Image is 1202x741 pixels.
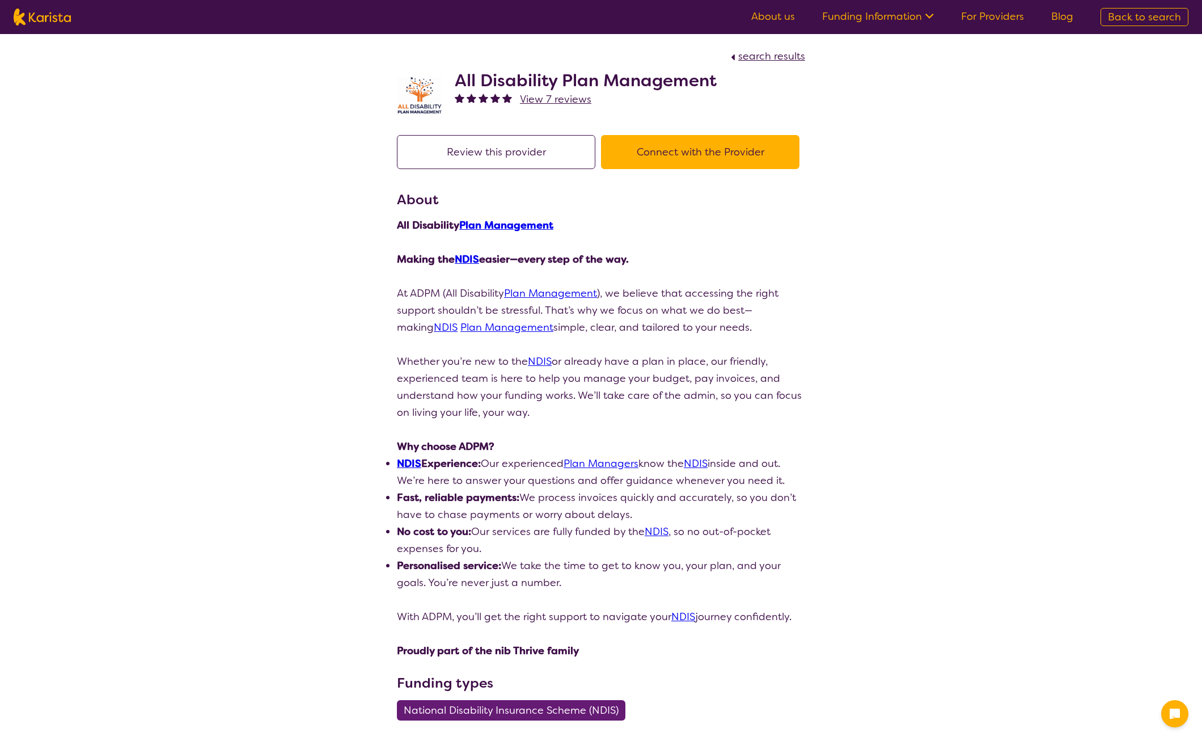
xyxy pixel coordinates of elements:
a: NDIS [397,457,421,470]
strong: Proudly part of the nib Thrive family [397,644,579,658]
a: NDIS [684,457,708,470]
a: Back to search [1101,8,1188,26]
strong: Experience: [397,457,481,470]
a: NDIS [434,321,458,334]
li: Our experienced know the inside and out. We’re here to answer your questions and offer guidance w... [397,455,805,489]
img: fullstar [490,93,500,103]
span: View 7 reviews [520,92,591,106]
a: Plan Management [459,218,553,232]
h2: All Disability Plan Management [455,70,717,91]
a: search results [728,49,805,63]
a: NDIS [671,610,695,624]
img: fullstar [479,93,488,103]
img: Karista logo [14,9,71,26]
strong: Fast, reliable payments: [397,491,519,504]
strong: Making the easier—every step of the way. [397,252,629,266]
a: About us [751,10,795,23]
a: For Providers [961,10,1024,23]
a: NDIS [455,252,479,266]
a: Blog [1051,10,1073,23]
p: Whether you’re new to the or already have a plan in place, our friendly, experienced team is here... [397,353,805,421]
a: Plan Management [460,321,553,334]
strong: All Disability [397,218,553,232]
span: Back to search [1108,10,1181,24]
h3: About [397,190,805,210]
a: Plan Managers [564,457,638,470]
p: With ADPM, you’ll get the right support to navigate your journey confidently. [397,608,805,625]
span: National Disability Insurance Scheme (NDIS) [404,700,619,721]
button: Connect with the Provider [601,135,799,169]
a: NDIS [645,525,668,538]
li: We take the time to get to know you, your plan, and your goals. You’re never just a number. [397,557,805,591]
img: fullstar [467,93,476,103]
span: search results [738,49,805,63]
strong: Why choose ADPM? [397,440,494,453]
a: Connect with the Provider [601,145,805,159]
a: Funding Information [822,10,934,23]
a: Plan Management [504,287,597,300]
h3: Funding types [397,673,805,693]
button: Review this provider [397,135,595,169]
img: fullstar [455,93,464,103]
a: National Disability Insurance Scheme (NDIS) [397,704,632,717]
a: NDIS [528,355,552,368]
img: fullstar [502,93,512,103]
img: at5vqv0lot2lggohlylh.jpg [397,74,442,118]
a: Review this provider [397,145,601,159]
li: We process invoices quickly and accurately, so you don’t have to chase payments or worry about de... [397,489,805,523]
li: Our services are fully funded by the , so no out-of-pocket expenses for you. [397,523,805,557]
a: View 7 reviews [520,91,591,108]
p: At ADPM (All Disability ), we believe that accessing the right support shouldn’t be stressful. Th... [397,285,805,336]
strong: No cost to you: [397,525,471,538]
strong: Personalised service: [397,559,501,572]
